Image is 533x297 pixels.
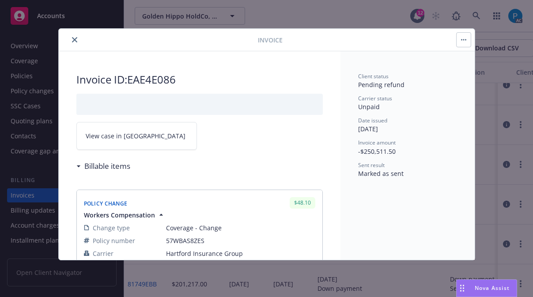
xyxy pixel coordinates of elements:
span: Carrier [93,249,113,258]
button: Nova Assist [456,279,517,297]
span: Policy number [93,236,135,245]
button: Workers Compensation [84,210,166,220]
h2: Invoice ID: EAE4E086 [76,72,323,87]
span: 57WBAS8ZES [166,236,315,245]
h3: Billable items [84,160,130,172]
span: Nova Assist [475,284,510,292]
span: Invoice amount [358,139,396,146]
span: Sent result [358,161,385,169]
span: Change type [93,223,130,232]
div: Billable items [76,160,130,172]
span: View case in [GEOGRAPHIC_DATA] [86,131,185,141]
span: Hartford Insurance Group [166,249,315,258]
span: Marked as sent [358,169,404,178]
span: Policy Change [84,200,128,207]
span: Coverage - Change [166,223,315,232]
span: [DATE] [358,125,378,133]
div: Drag to move [457,280,468,297]
button: close [69,34,80,45]
a: View case in [GEOGRAPHIC_DATA] [76,122,197,150]
span: Unpaid [358,103,380,111]
span: Pending refund [358,80,404,89]
span: Date issued [358,117,387,124]
span: Invoice [258,35,283,45]
span: -$250,511.50 [358,147,396,156]
span: Client status [358,72,389,80]
div: $48.10 [290,197,315,208]
span: Workers Compensation [84,210,155,220]
span: Carrier status [358,95,392,102]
